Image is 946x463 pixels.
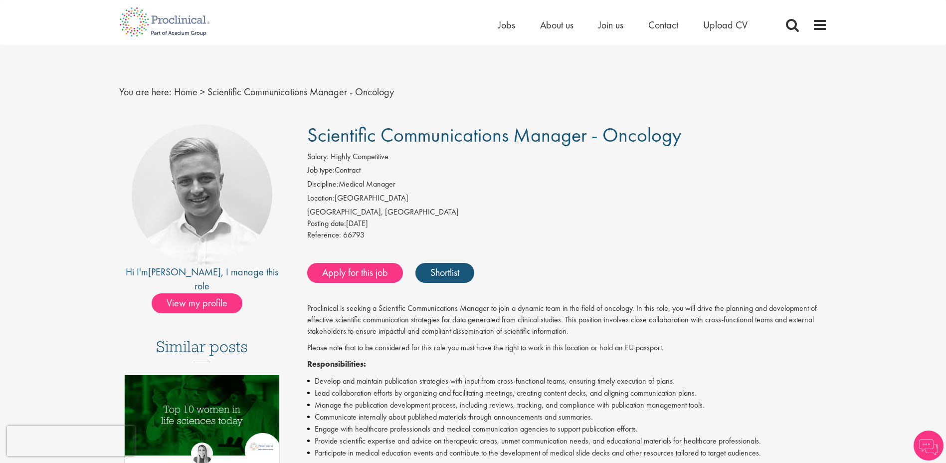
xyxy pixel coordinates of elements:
li: Engage with healthcare professionals and medical communication agencies to support publication ef... [307,423,827,435]
li: Communicate internally about published materials through announcements and summaries. [307,411,827,423]
img: Top 10 women in life sciences today [125,375,280,456]
li: Provide scientific expertise and advice on therapeutic areas, unmet communication needs, and educ... [307,435,827,447]
label: Location: [307,193,335,204]
span: 66793 [343,230,365,240]
span: Scientific Communications Manager - Oncology [207,85,394,98]
li: Manage the publication development process, including reviews, tracking, and compliance with publ... [307,399,827,411]
span: You are here: [119,85,172,98]
div: [GEOGRAPHIC_DATA], [GEOGRAPHIC_DATA] [307,207,827,218]
span: Highly Competitive [331,151,388,162]
a: View my profile [152,295,252,308]
img: Chatbot [914,431,944,461]
label: Discipline: [307,179,339,190]
a: Upload CV [703,18,748,31]
a: breadcrumb link [174,85,197,98]
h3: Similar posts [156,338,248,362]
a: [PERSON_NAME] [148,265,221,278]
a: About us [540,18,573,31]
div: [DATE] [307,218,827,230]
li: Participate in medical education events and contribute to the development of medical slide decks ... [307,447,827,459]
a: Jobs [498,18,515,31]
a: Shortlist [415,263,474,283]
li: Lead collaboration efforts by organizing and facilitating meetings, creating content decks, and a... [307,387,827,399]
span: > [200,85,205,98]
span: Scientific Communications Manager - Oncology [307,122,681,148]
a: Contact [648,18,678,31]
p: Proclinical is seeking a Scientific Communications Manager to join a dynamic team in the field of... [307,303,827,337]
li: Develop and maintain publication strategies with input from cross-functional teams, ensuring time... [307,375,827,387]
li: [GEOGRAPHIC_DATA] [307,193,827,207]
a: Join us [598,18,623,31]
label: Job type: [307,165,335,176]
span: Posting date: [307,218,346,229]
span: View my profile [152,293,242,313]
li: Contract [307,165,827,179]
div: Hi I'm , I manage this role [119,265,285,293]
strong: Responsibilities: [307,359,366,369]
label: Salary: [307,151,329,163]
a: Apply for this job [307,263,403,283]
p: Please note that to be considered for this role you must have the right to work in this location ... [307,342,827,354]
li: Medical Manager [307,179,827,193]
iframe: reCAPTCHA [7,426,135,456]
label: Reference: [307,230,341,241]
img: imeage of recruiter Joshua Bye [132,124,272,265]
